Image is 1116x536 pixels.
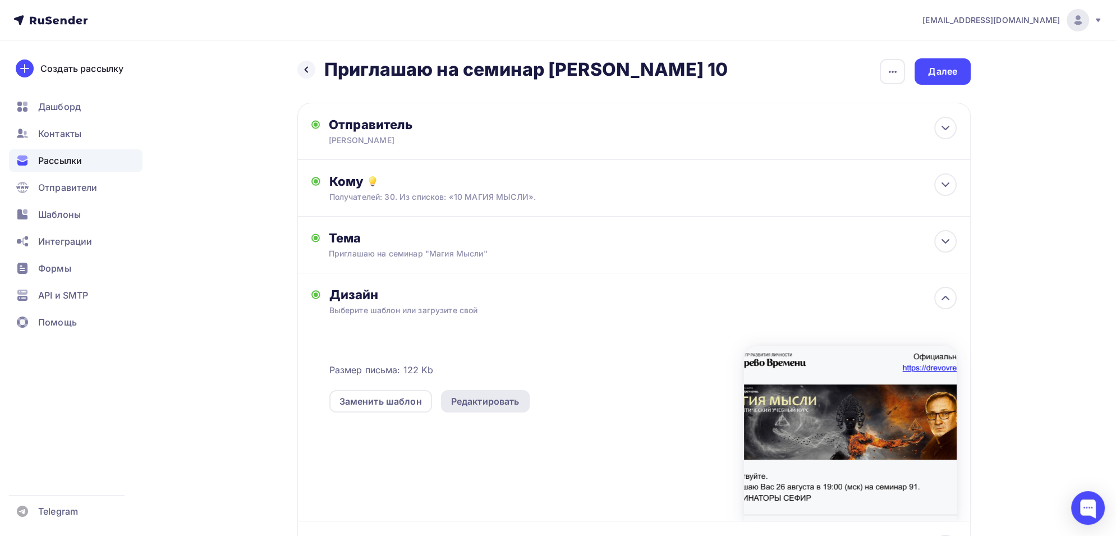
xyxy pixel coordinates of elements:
[329,117,572,132] div: Отправитель
[329,287,957,303] div: Дизайн
[329,191,894,203] div: Получателей: 30. Из списков: «10 МАГИЯ МЫСЛИ».
[928,65,957,78] div: Далее
[324,58,728,81] h2: Приглашаю на семинар [PERSON_NAME] 10
[451,395,520,408] div: Редактировать
[329,363,434,377] span: Размер письма: 122 Kb
[329,305,894,316] div: Выберите шаблон или загрузите свой
[329,135,548,146] div: [PERSON_NAME]
[38,154,82,167] span: Рассылки
[38,315,77,329] span: Помощь
[40,62,123,75] div: Создать рассылку
[922,15,1060,26] span: [EMAIL_ADDRESS][DOMAIN_NAME]
[38,100,81,113] span: Дашборд
[9,149,143,172] a: Рассылки
[9,257,143,280] a: Формы
[38,208,81,221] span: Шаблоны
[38,235,92,248] span: Интеграции
[9,95,143,118] a: Дашборд
[38,262,71,275] span: Формы
[922,9,1103,31] a: [EMAIL_ADDRESS][DOMAIN_NAME]
[38,505,78,518] span: Telegram
[38,127,81,140] span: Контакты
[329,230,550,246] div: Тема
[329,173,957,189] div: Кому
[9,176,143,199] a: Отправители
[339,395,422,408] div: Заменить шаблон
[329,248,529,259] div: Приглашаю на семинар "Магия Мысли"
[38,181,98,194] span: Отправители
[9,203,143,226] a: Шаблоны
[38,288,88,302] span: API и SMTP
[9,122,143,145] a: Контакты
